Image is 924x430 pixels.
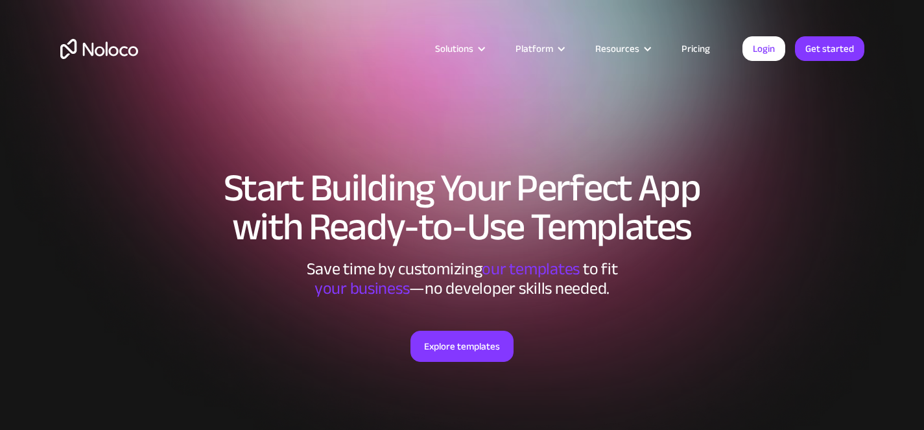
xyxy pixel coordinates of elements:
[410,331,514,362] a: Explore templates
[579,40,665,57] div: Resources
[742,36,785,61] a: Login
[795,36,864,61] a: Get started
[595,40,639,57] div: Resources
[435,40,473,57] div: Solutions
[665,40,726,57] a: Pricing
[482,253,580,285] span: our templates
[515,40,553,57] div: Platform
[314,272,410,304] span: your business
[419,40,499,57] div: Solutions
[60,39,138,59] a: home
[499,40,579,57] div: Platform
[60,169,864,246] h1: Start Building Your Perfect App with Ready-to-Use Templates
[268,259,657,298] div: Save time by customizing to fit ‍ —no developer skills needed.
